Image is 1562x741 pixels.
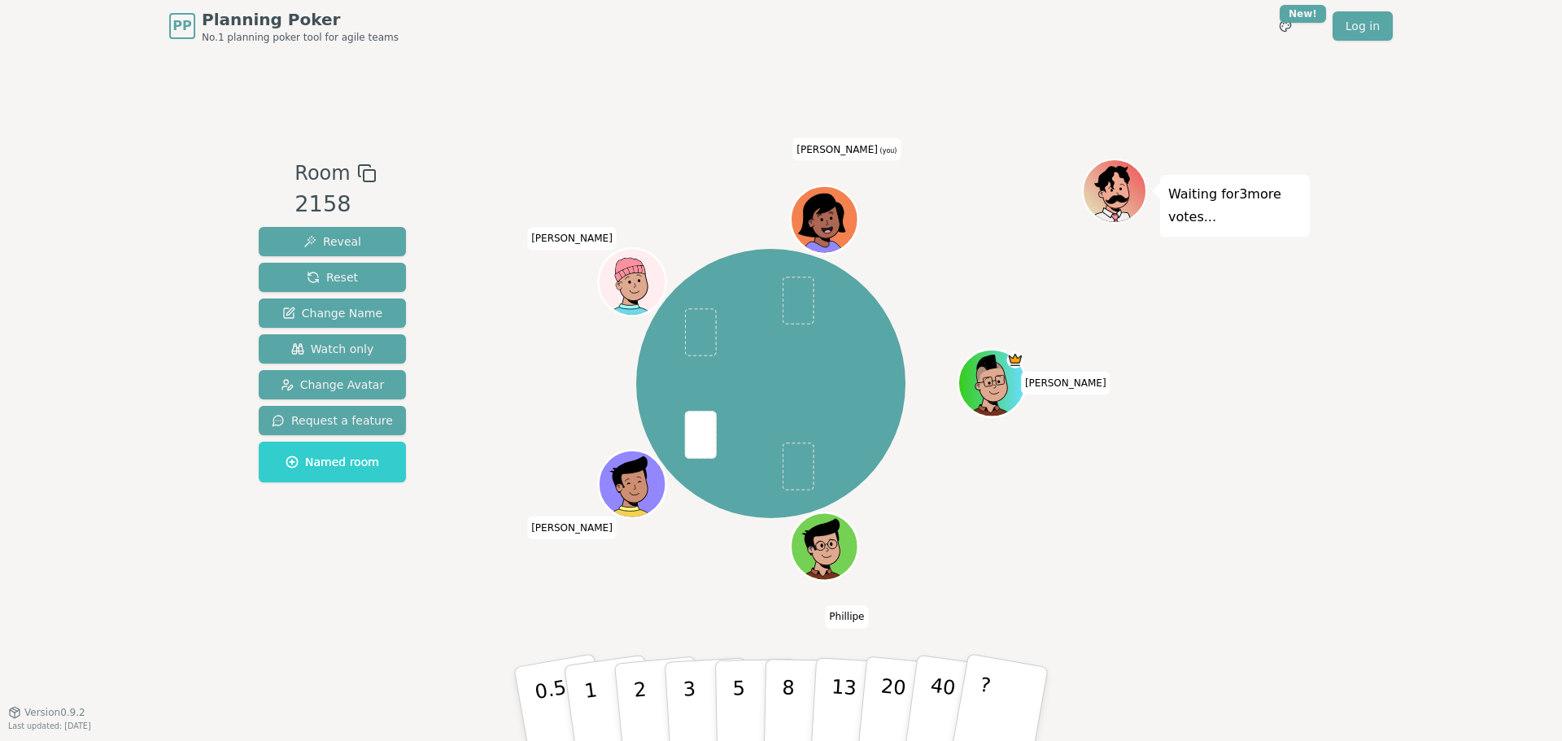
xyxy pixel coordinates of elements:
[202,8,399,31] span: Planning Poker
[259,442,406,482] button: Named room
[169,8,399,44] a: PPPlanning PokerNo.1 planning poker tool for agile teams
[1280,5,1326,23] div: New!
[295,159,350,188] span: Room
[792,138,901,161] span: Click to change your name
[527,517,617,539] span: Click to change your name
[527,228,617,251] span: Click to change your name
[259,263,406,292] button: Reset
[202,31,399,44] span: No.1 planning poker tool for agile teams
[1021,372,1110,394] span: Click to change your name
[792,188,856,251] button: Click to change your avatar
[878,147,897,155] span: (you)
[8,721,91,730] span: Last updated: [DATE]
[24,706,85,719] span: Version 0.9.2
[272,412,393,429] span: Request a feature
[259,334,406,364] button: Watch only
[303,233,361,250] span: Reveal
[281,377,385,393] span: Change Avatar
[8,706,85,719] button: Version0.9.2
[282,305,382,321] span: Change Name
[259,227,406,256] button: Reveal
[1333,11,1393,41] a: Log in
[1168,183,1302,229] p: Waiting for 3 more votes...
[1006,351,1023,368] span: Toce is the host
[259,370,406,399] button: Change Avatar
[295,188,376,221] div: 2158
[259,406,406,435] button: Request a feature
[259,299,406,328] button: Change Name
[172,16,191,36] span: PP
[286,454,379,470] span: Named room
[307,269,358,286] span: Reset
[291,341,374,357] span: Watch only
[1271,11,1300,41] button: New!
[825,606,868,629] span: Click to change your name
